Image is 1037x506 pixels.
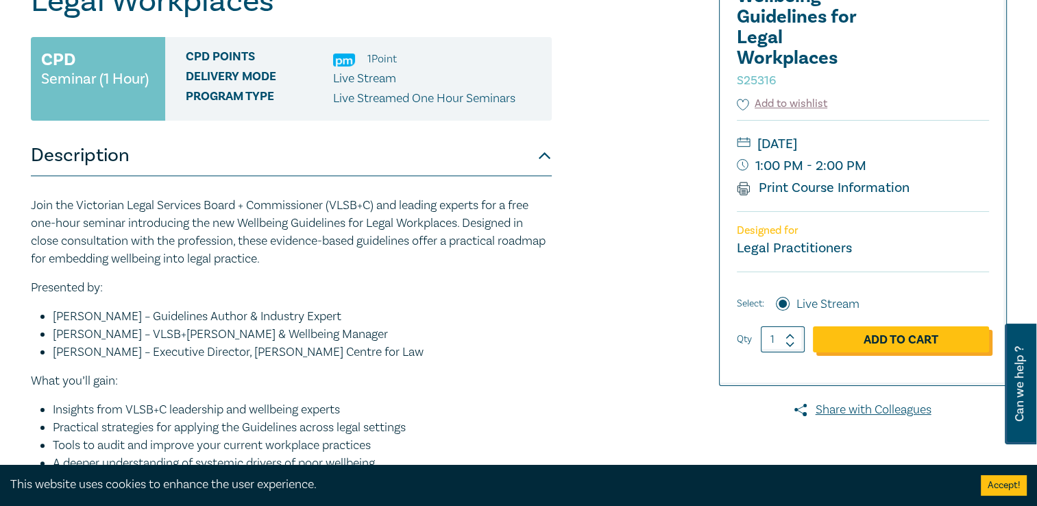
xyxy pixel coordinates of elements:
[737,224,989,237] p: Designed for
[53,455,552,472] li: A deeper understanding of systemic drivers of poor wellbeing
[186,90,333,108] span: Program type
[31,197,552,268] p: Join the Victorian Legal Services Board + Commissioner (VLSB+C) and leading experts for a free on...
[813,326,989,352] a: Add to Cart
[53,437,552,455] li: Tools to audit and improve your current workplace practices
[796,296,859,313] label: Live Stream
[737,179,910,197] a: Print Course Information
[53,344,552,361] li: [PERSON_NAME] – Executive Director, [PERSON_NAME] Centre for Law
[186,50,333,68] span: CPD Points
[981,475,1027,496] button: Accept cookies
[737,133,989,155] small: [DATE]
[41,72,149,86] small: Seminar (1 Hour)
[333,90,515,108] p: Live Streamed One Hour Seminars
[333,53,355,67] img: Practice Management & Business Skills
[761,326,805,352] input: 1
[737,155,989,177] small: 1:00 PM - 2:00 PM
[737,96,828,112] button: Add to wishlist
[53,308,552,326] li: [PERSON_NAME] – Guidelines Author & Industry Expert
[186,70,333,88] span: Delivery Mode
[53,326,552,344] li: [PERSON_NAME] – VLSB+[PERSON_NAME] & Wellbeing Manager
[31,135,552,176] button: Description
[737,332,752,347] label: Qty
[333,71,396,86] span: Live Stream
[10,476,960,494] div: This website uses cookies to enhance the user experience.
[53,419,552,437] li: Practical strategies for applying the Guidelines across legal settings
[1013,332,1026,436] span: Can we help ?
[737,73,776,88] small: S25316
[41,47,75,72] h3: CPD
[719,401,1007,419] a: Share with Colleagues
[367,50,397,68] li: 1 Point
[737,296,764,311] span: Select:
[737,239,852,257] small: Legal Practitioners
[31,372,552,390] p: What you’ll gain:
[53,401,552,419] li: Insights from VLSB+C leadership and wellbeing experts
[31,279,552,297] p: Presented by:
